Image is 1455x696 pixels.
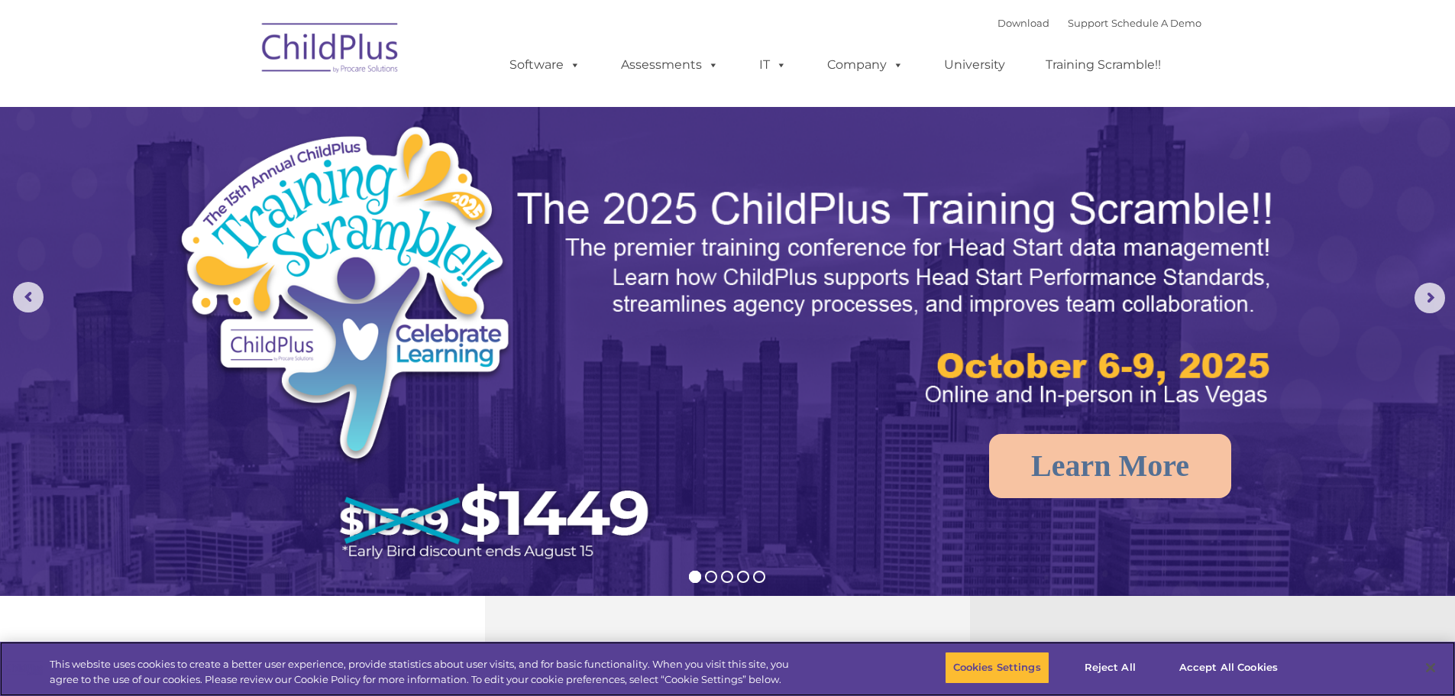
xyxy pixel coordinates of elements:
a: Support [1068,17,1108,29]
button: Accept All Cookies [1171,652,1286,684]
a: Company [812,50,919,80]
div: This website uses cookies to create a better user experience, provide statistics about user visit... [50,657,800,687]
a: Assessments [606,50,734,80]
span: Phone number [212,163,277,175]
a: IT [744,50,802,80]
a: Software [494,50,596,80]
a: Training Scramble!! [1030,50,1176,80]
button: Close [1414,651,1447,685]
a: Schedule A Demo [1111,17,1201,29]
button: Reject All [1062,652,1158,684]
a: Learn More [989,434,1231,498]
span: Last name [212,101,259,112]
a: University [929,50,1020,80]
button: Cookies Settings [945,652,1049,684]
font: | [997,17,1201,29]
a: Download [997,17,1049,29]
img: ChildPlus by Procare Solutions [254,12,407,89]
